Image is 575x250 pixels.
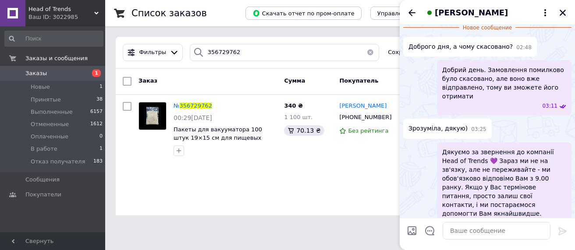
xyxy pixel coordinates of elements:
[348,127,388,134] span: Без рейтинга
[138,102,167,130] a: Фото товару
[190,44,379,61] input: Поиск по номеру заказа, ФИО покупателя, номеру телефона, Email, номеру накладной
[31,83,50,91] span: Новые
[131,8,207,18] h1: Список заказов
[516,44,532,51] span: 02:48 13.08.2025
[339,102,387,109] span: [PERSON_NAME]
[459,24,515,32] span: Новое сообщение
[99,83,103,91] span: 1
[90,120,103,128] span: 1612
[252,9,355,17] span: Скачать отчет по пром-оплате
[362,44,379,61] button: Очистить
[388,48,459,57] span: Сохраненные фильтры:
[442,148,566,218] span: Дякуємо за звернення до компанії Head of Trends 💜 Зараз ми не на зв'язку, але не переживайте - ми...
[174,114,212,121] span: 00:29[DATE]
[557,7,568,18] button: Закрыть
[377,10,446,17] span: Управление статусами
[424,225,436,236] button: Открыть шаблоны ответов
[180,102,212,109] span: 356729762
[31,96,61,104] span: Принятые
[4,31,103,47] input: Поиск
[435,7,508,18] span: [PERSON_NAME]
[174,102,180,109] span: №
[245,7,362,20] button: Скачать отчет по пром-оплате
[28,5,94,13] span: Head of Trends
[31,120,69,128] span: Отмененные
[90,108,103,116] span: 6157
[408,42,513,51] span: Доброго дня, а чому скасовано?
[99,133,103,141] span: 0
[174,126,262,149] a: Пакеты для вакууматора 100 штук 19×15 см для пищевых продуктов
[442,65,566,101] span: Добрий день. Замовлення помилково було скасовано, але воно вже відправлено, тому ви зможете його ...
[31,145,57,153] span: В работе
[31,108,73,116] span: Выполненные
[339,114,391,120] span: [PHONE_NUMBER]
[25,191,61,199] span: Покупатели
[471,126,486,133] span: 03:25 13.08.2025
[139,48,167,57] span: Фильтры
[339,102,387,110] a: [PERSON_NAME]
[284,77,305,84] span: Сумма
[407,7,417,18] button: Назад
[28,13,105,21] div: Ваш ID: 3022985
[542,102,557,110] span: 03:11 13.08.2025
[25,69,47,77] span: Заказы
[25,54,88,62] span: Заказы и сообщения
[92,69,101,77] span: 1
[284,114,312,120] span: 1 100 шт.
[284,125,324,136] div: 70.13 ₴
[424,7,550,18] button: [PERSON_NAME]
[284,102,303,109] span: 340 ₴
[139,102,166,130] img: Фото товару
[174,102,212,109] a: №356729762
[370,7,453,20] button: Управление статусами
[93,158,103,166] span: 183
[408,124,468,133] span: Зрозуміла, дякую)
[96,96,103,104] span: 38
[138,77,157,84] span: Заказ
[31,133,68,141] span: Оплаченные
[339,77,378,84] span: Покупатель
[31,158,85,166] span: Отказ получателя
[25,176,60,184] span: Сообщения
[99,145,103,153] span: 1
